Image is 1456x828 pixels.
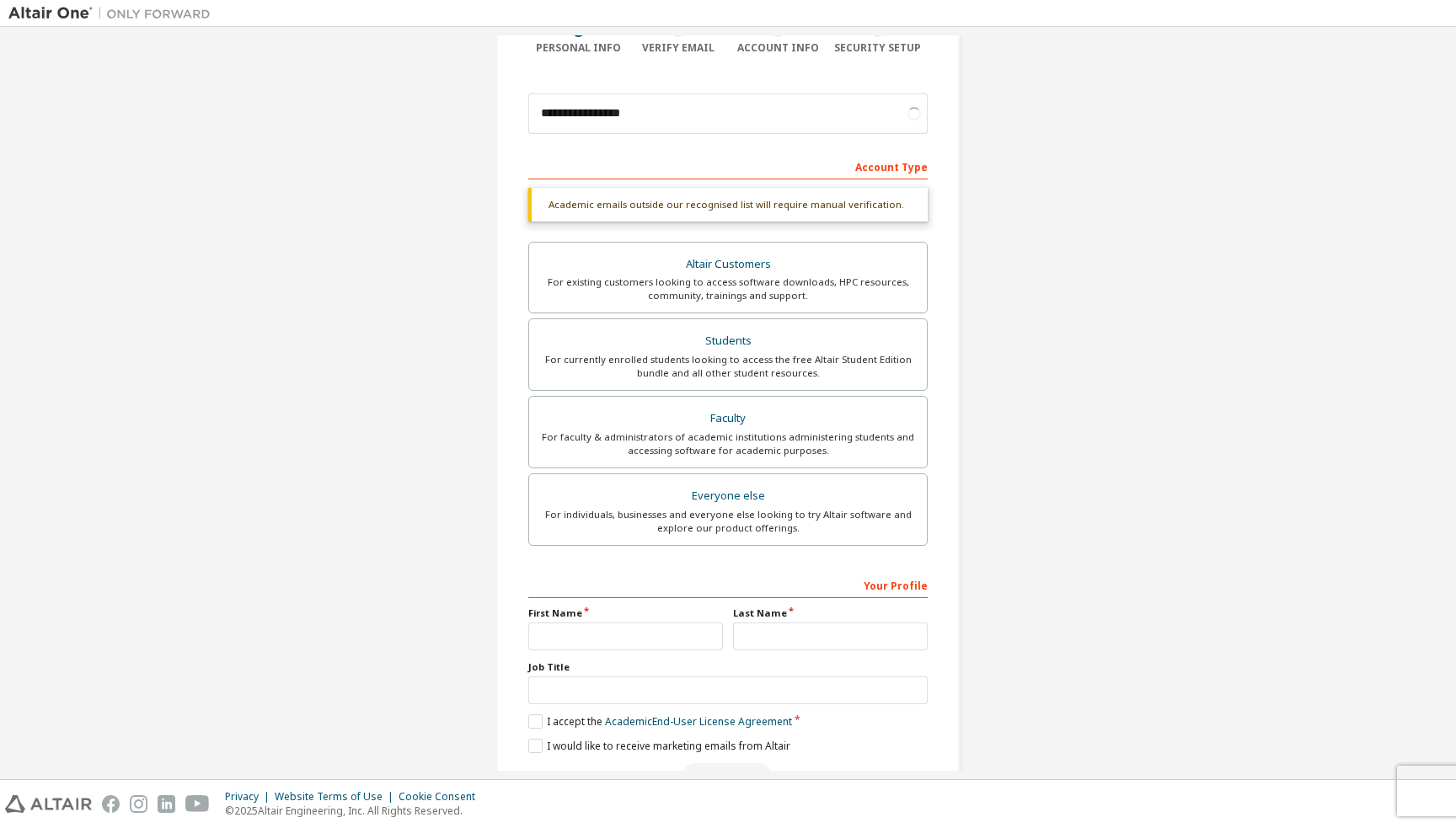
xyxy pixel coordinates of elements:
div: Please wait while checking email ... [528,763,928,788]
label: Job Title [528,660,928,674]
div: For currently enrolled students looking to access the free Altair Student Edition bundle and all ... [539,353,917,380]
div: Cookie Consent [399,790,485,804]
label: Last Name [733,606,928,620]
img: linkedin.svg [158,795,175,813]
img: instagram.svg [130,795,147,813]
div: Privacy [225,790,275,804]
img: facebook.svg [102,795,120,813]
div: Altair Customers [539,253,917,276]
a: Academic End-User License Agreement [605,714,792,729]
label: I accept the [528,714,792,729]
div: Verify Email [629,41,729,55]
div: Security Setup [828,41,929,55]
div: Everyone else [539,484,917,508]
div: For faculty & administrators of academic institutions administering students and accessing softwa... [539,430,917,457]
div: Personal Info [528,41,629,55]
div: Faculty [539,407,917,430]
div: Your Profile [528,571,928,598]
div: For individuals, businesses and everyone else looking to try Altair software and explore our prod... [539,508,917,535]
div: Website Terms of Use [275,790,399,804]
div: Account Info [728,41,828,55]
label: First Name [528,606,723,620]
img: altair_logo.svg [5,795,92,813]
div: Account Type [528,152,928,179]
div: Academic emails outside our recognised list will require manual verification. [528,188,928,222]
img: Altair One [8,5,219,22]
p: © 2025 Altair Engineering, Inc. All Rights Reserved. [225,804,485,818]
div: For existing customers looking to access software downloads, HPC resources, community, trainings ... [539,275,917,302]
label: I would like to receive marketing emails from Altair [528,739,790,753]
div: Students [539,329,917,353]
img: youtube.svg [185,795,210,813]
